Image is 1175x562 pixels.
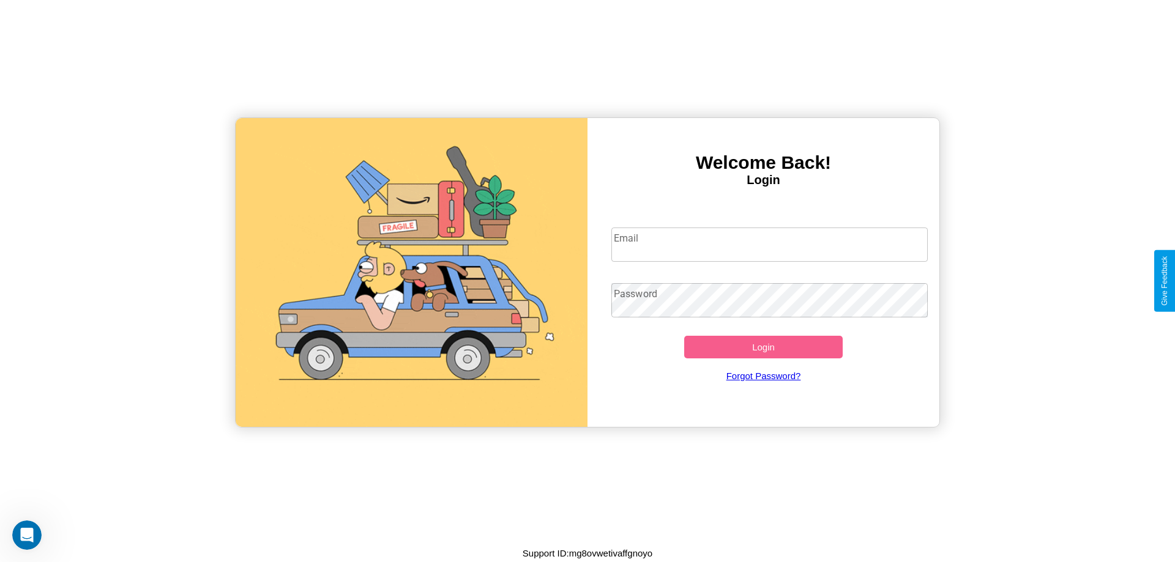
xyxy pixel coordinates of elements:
iframe: Intercom live chat [12,520,42,550]
img: gif [236,118,587,427]
div: Give Feedback [1160,256,1169,306]
h3: Welcome Back! [587,152,939,173]
h4: Login [587,173,939,187]
button: Login [684,336,843,358]
a: Forgot Password? [605,358,922,393]
p: Support ID: mg8ovwetivaffgnoyo [523,545,652,561]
